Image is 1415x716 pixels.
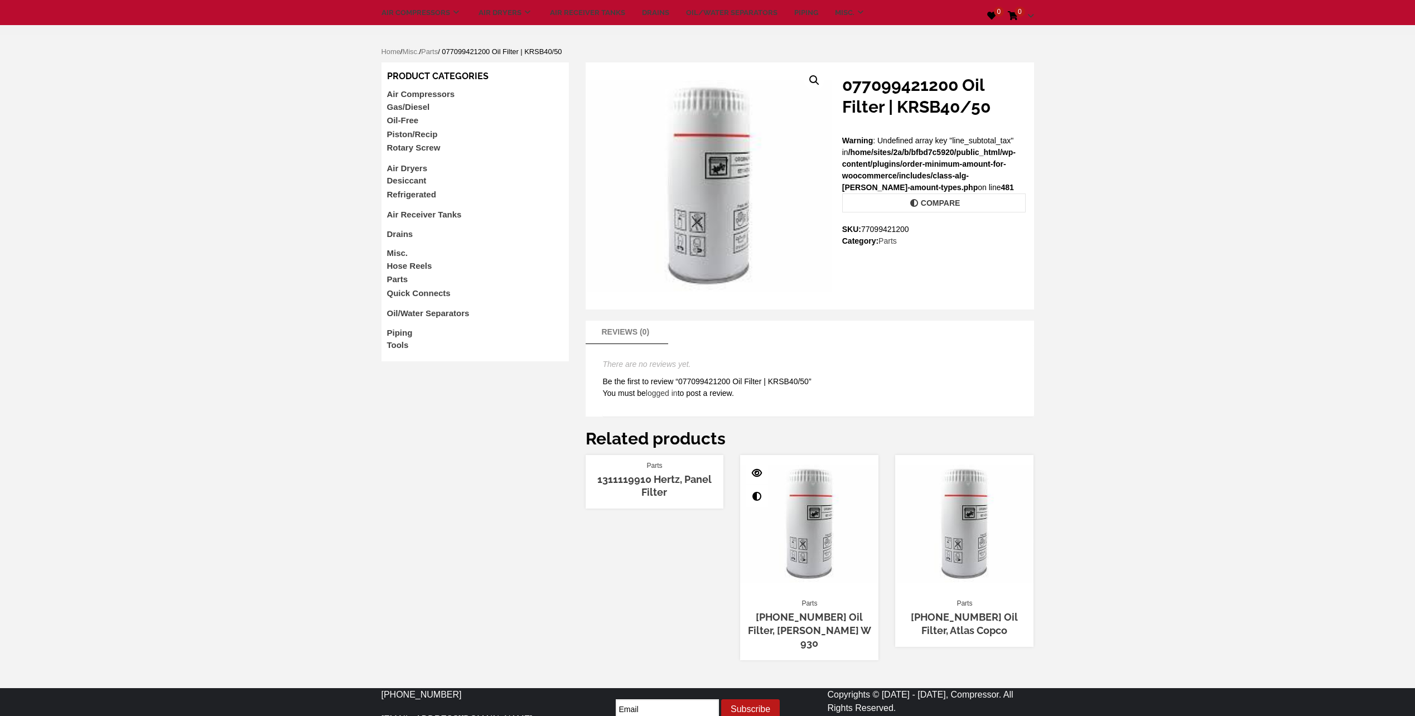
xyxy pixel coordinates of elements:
[387,248,408,258] a: Misc.
[402,47,419,56] a: Misc.
[835,7,866,18] a: Misc.
[387,340,409,350] a: Tools
[878,236,897,245] a: Parts
[731,704,770,714] span: Subscribe
[381,47,400,56] a: Home
[387,229,413,239] a: Drains
[479,7,533,18] a: Air Dryers
[387,261,432,270] a: Hose Reels
[686,7,777,18] a: Oil/Water Separators
[804,70,824,90] a: View full-screen image gallery
[746,485,768,507] a: Compare
[421,47,438,56] a: Parts
[987,11,996,21] a: 0
[828,690,1013,713] span: Copyrights © [DATE] - [DATE], Compressor. All Rights Reserved.
[387,71,489,81] span: Product categories
[646,389,678,398] a: logged in
[387,210,462,219] a: Air Receiver Tanks
[1015,7,1025,17] span: 0
[387,274,408,284] a: Parts
[550,7,625,18] a: Air Receiver Tanks
[911,611,1018,636] a: [PHONE_NUMBER] Oil Filter, Atlas Copco
[597,473,712,498] a: 1311119910 Hertz, Panel Filter
[740,455,878,593] img: oil-filter.jpeg
[387,288,451,298] a: Quick Connects
[603,359,1017,370] p: There are no reviews yet.
[842,74,1026,118] h1: 077099421200 Oil Filter | KRSB40/50
[381,7,462,18] a: Air Compressors
[994,7,1004,17] span: 0
[748,611,871,649] a: [PHONE_NUMBER] Oil Filter, [PERSON_NAME] W 930
[842,193,1026,212] a: Compare
[381,690,462,699] a: [PHONE_NUMBER]
[842,224,1026,235] span: SKU:
[387,89,455,99] a: Air Compressors
[842,136,873,145] b: Warning
[794,7,818,18] a: Piping
[1001,183,1013,192] b: 481
[387,163,428,173] a: Air Dryers
[586,62,832,309] img: Oil, Quin-Cip-D
[387,143,441,152] a: Rotary Screw
[861,225,909,234] span: 77099421200
[387,129,438,139] a: Piston/Recip
[387,102,430,112] a: Gas/Diesel
[603,388,1017,399] p: You must be to post a review.
[842,148,1016,192] b: /home/sites/2a/b/bfbd7c5920/public_html/wp-content/plugins/order-minimum-amount-for-woocommerce/i...
[842,235,1026,247] span: Category:
[381,46,1034,62] nav: Breadcrumb
[387,176,427,185] a: Desiccant
[801,598,817,608] a: Parts
[387,190,436,199] a: Refrigerated
[895,455,1034,593] img: oil-filter.jpeg
[957,598,972,608] a: Parts
[603,377,812,386] span: Be the first to review “077099421200 Oil Filter | KRSB40/50”
[586,428,1034,449] h2: Related products
[387,115,419,125] a: Oil-Free
[642,7,669,18] a: Drains
[837,74,1034,247] div: : Undefined array key "line_subtotal_tax" in on line
[591,321,661,344] a: Reviews (0)
[387,328,413,337] a: Piping
[646,461,662,471] a: Parts
[387,308,470,318] a: Oil/Water Separators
